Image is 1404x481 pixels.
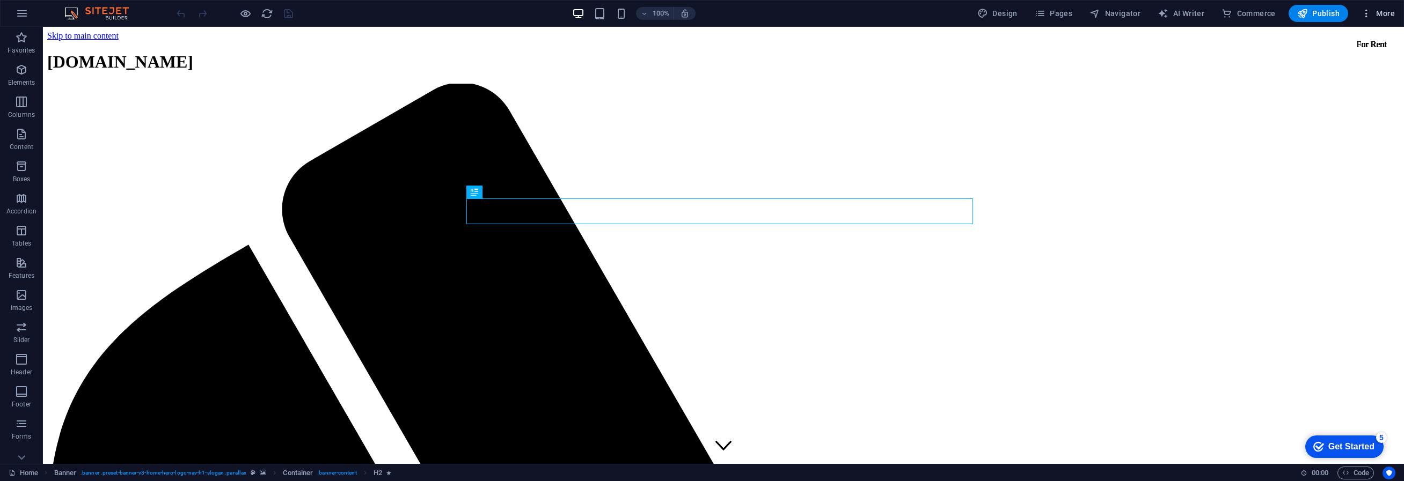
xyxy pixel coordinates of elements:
button: Usercentrics [1383,467,1395,479]
span: : [1319,469,1321,477]
button: Click here to leave preview mode and continue editing [239,7,252,20]
span: 00 00 [1312,467,1328,479]
p: Boxes [13,175,31,183]
i: This element is a customizable preset [251,470,255,476]
div: Get Started 5 items remaining, 0% complete [6,5,84,28]
p: Images [11,304,33,312]
span: Click to select. Double-click to edit [283,467,313,479]
a: Click to cancel selection. Double-click to open Pages [9,467,38,479]
button: Pages [1030,5,1077,22]
button: 100% [636,7,674,20]
p: Footer [12,400,31,409]
p: Slider [13,336,30,344]
span: Commerce [1222,8,1276,19]
p: Favorites [8,46,35,55]
h6: 100% [652,7,669,20]
p: Tables [12,239,31,248]
button: Navigator [1085,5,1145,22]
span: Click to select. Double-click to edit [54,467,77,479]
p: Accordion [6,207,36,216]
span: Publish [1297,8,1340,19]
span: Code [1342,467,1369,479]
div: Get Started [29,12,75,21]
div: 5 [77,2,87,13]
span: Navigator [1089,8,1140,19]
div: For Rent [1305,9,1352,27]
span: . banner-content [317,467,356,479]
i: Element contains an animation [386,470,391,476]
p: Content [10,143,33,151]
div: Design (Ctrl+Alt+Y) [973,5,1022,22]
button: More [1357,5,1399,22]
nav: breadcrumb [54,467,392,479]
p: Forms [12,432,31,441]
button: Design [973,5,1022,22]
button: AI Writer [1153,5,1209,22]
i: Reload page [261,8,273,20]
img: Editor Logo [62,7,142,20]
span: Click to select. Double-click to edit [374,467,382,479]
p: Elements [8,78,35,87]
span: More [1361,8,1395,19]
a: Skip to main content [4,4,76,13]
p: Header [11,368,32,376]
span: Pages [1035,8,1072,19]
p: Features [9,271,34,280]
i: This element contains a background [260,470,266,476]
button: reload [260,7,273,20]
span: . banner .preset-banner-v3-home-hero-logo-nav-h1-slogan .parallax [81,467,246,479]
i: On resize automatically adjust zoom level to fit chosen device. [680,9,690,18]
span: Design [977,8,1018,19]
button: Commerce [1217,5,1280,22]
p: Columns [8,110,35,119]
button: Code [1337,467,1374,479]
button: Publish [1289,5,1348,22]
h6: Session time [1300,467,1329,479]
span: AI Writer [1158,8,1204,19]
